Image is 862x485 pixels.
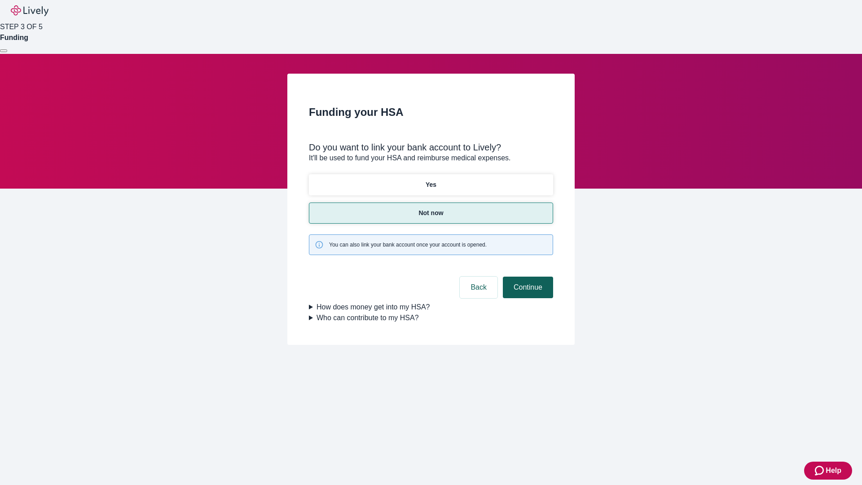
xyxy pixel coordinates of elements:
span: Help [826,465,841,476]
summary: How does money get into my HSA? [309,302,553,313]
p: Yes [426,180,436,190]
span: You can also link your bank account once your account is opened. [329,241,487,249]
h2: Funding your HSA [309,104,553,120]
p: It'll be used to fund your HSA and reimburse medical expenses. [309,153,553,163]
summary: Who can contribute to my HSA? [309,313,553,323]
button: Not now [309,203,553,224]
button: Continue [503,277,553,298]
button: Yes [309,174,553,195]
div: Do you want to link your bank account to Lively? [309,142,553,153]
svg: Zendesk support icon [815,465,826,476]
img: Lively [11,5,48,16]
p: Not now [418,208,443,218]
button: Back [460,277,497,298]
button: Zendesk support iconHelp [804,462,852,480]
